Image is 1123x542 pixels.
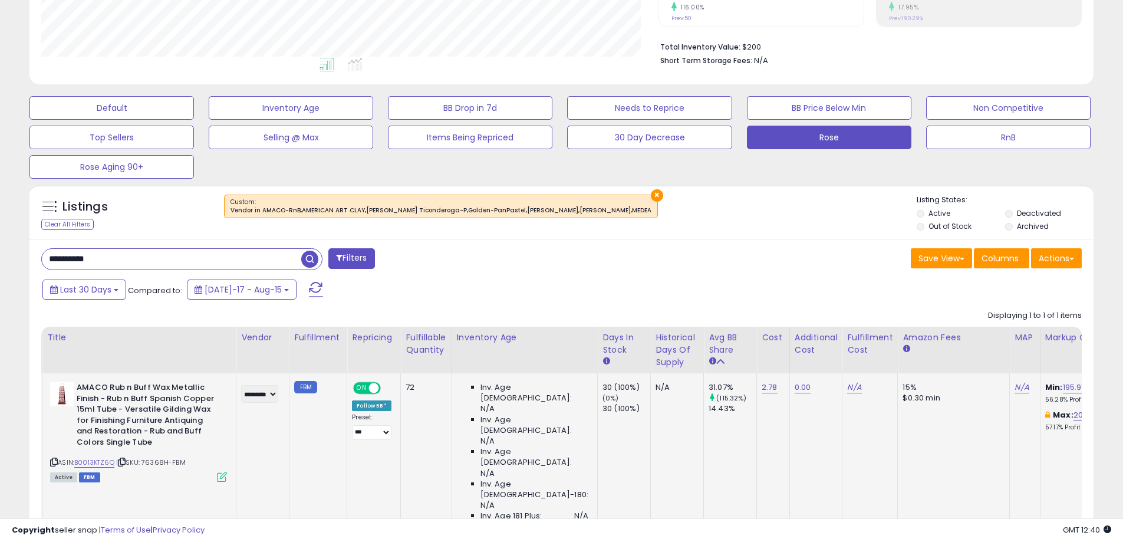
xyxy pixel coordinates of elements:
button: Save View [911,248,972,268]
div: 14.43% [709,403,756,414]
div: MAP [1015,331,1035,344]
div: N/A [656,382,694,393]
span: Inv. Age [DEMOGRAPHIC_DATA]: [480,382,588,403]
button: Items Being Repriced [388,126,552,149]
button: Rose Aging 90+ [29,155,194,179]
small: FBM [294,381,317,393]
span: N/A [480,436,495,446]
a: Privacy Policy [153,524,205,536]
div: Clear All Filters [41,219,94,230]
label: Active [928,208,950,218]
span: OFF [379,383,398,393]
span: Inv. Age 181 Plus: [480,511,542,521]
img: 41CVceT2mKL._SL40_.jpg [50,382,74,406]
b: AMACO Rub n Buff Wax Metallic Finish - Rub n Buff Spanish Copper 15ml Tube - Versatile Gilding Wa... [77,382,220,451]
span: N/A [480,500,495,511]
span: Inv. Age [DEMOGRAPHIC_DATA]: [480,446,588,468]
button: × [651,189,663,202]
div: Avg BB Share [709,331,752,356]
div: ASIN: [50,382,227,481]
b: Max: [1053,409,1073,421]
button: Selling @ Max [209,126,373,149]
div: seller snap | | [12,525,205,536]
span: N/A [754,55,768,66]
span: Columns [982,252,1019,264]
div: Additional Cost [795,331,838,356]
span: Inv. Age [DEMOGRAPHIC_DATA]: [480,415,588,436]
small: Amazon Fees. [903,344,910,354]
button: Top Sellers [29,126,194,149]
div: Displaying 1 to 1 of 1 items [988,310,1082,321]
button: Non Competitive [926,96,1091,120]
div: Inventory Age [457,331,592,344]
a: 2.78 [762,382,778,393]
b: Min: [1045,382,1063,393]
small: Avg BB Share. [709,356,716,367]
span: Last 30 Days [60,284,111,295]
i: This overrides the store level max markup for this listing [1045,411,1050,419]
div: 15% [903,382,1000,393]
button: 30 Day Decrease [567,126,732,149]
span: All listings currently available for purchase on Amazon [50,472,77,482]
b: Total Inventory Value: [660,42,740,52]
button: Inventory Age [209,96,373,120]
button: RnB [926,126,1091,149]
span: N/A [480,403,495,414]
button: [DATE]-17 - Aug-15 [187,280,297,300]
div: Vendor in AMACO-RnB,AMERICAN ART CLAY,[PERSON_NAME] Ticonderoga-P,Golden-PanPastel,[PERSON_NAME],... [230,206,651,215]
div: Preset: [352,413,391,440]
span: Compared to: [128,285,182,296]
div: Vendor [241,331,284,344]
button: Actions [1031,248,1082,268]
label: Deactivated [1017,208,1061,218]
span: Custom: [230,198,651,215]
div: 30 (100%) [602,403,650,414]
label: Archived [1017,221,1049,231]
small: (115.32%) [716,393,746,403]
a: N/A [847,382,861,393]
a: N/A [1015,382,1029,393]
div: 72 [406,382,442,393]
div: 31.07% [709,382,756,393]
div: Fulfillment [294,331,342,344]
small: 116.00% [677,3,704,12]
span: [DATE]-17 - Aug-15 [205,284,282,295]
b: Short Term Storage Fees: [660,55,752,65]
small: Prev: 190.29% [889,15,923,22]
a: B0013KTZ6Q [74,458,114,468]
a: Terms of Use [101,524,151,536]
a: 0.00 [795,382,811,393]
span: N/A [480,468,495,479]
div: Repricing [352,331,396,344]
button: BB Drop in 7d [388,96,552,120]
span: 2025-09-15 12:40 GMT [1063,524,1111,536]
span: ON [354,383,369,393]
div: $0.30 min [903,393,1000,403]
button: Last 30 Days [42,280,126,300]
div: Fulfillable Quantity [406,331,446,356]
div: Amazon Fees [903,331,1005,344]
small: Days In Stock. [602,356,610,367]
div: Cost [762,331,785,344]
button: Needs to Reprice [567,96,732,120]
p: Listing States: [917,195,1094,206]
label: Out of Stock [928,221,971,231]
button: Default [29,96,194,120]
span: | SKU: 76368H-FBM [116,458,186,467]
div: Title [47,331,231,344]
h5: Listings [62,199,108,215]
button: Rose [747,126,911,149]
div: 30 (100%) [602,382,650,393]
a: 205.45 [1073,409,1100,421]
div: Days In Stock [602,331,646,356]
span: Inv. Age [DEMOGRAPHIC_DATA]-180: [480,479,588,500]
div: Fulfillment Cost [847,331,893,356]
small: 17.95% [894,3,918,12]
div: Historical Days Of Supply [656,331,699,369]
li: $200 [660,39,1073,53]
button: Columns [974,248,1029,268]
strong: Copyright [12,524,55,536]
a: 195.97 [1063,382,1086,393]
span: FBM [79,472,100,482]
small: Prev: 50 [671,15,691,22]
